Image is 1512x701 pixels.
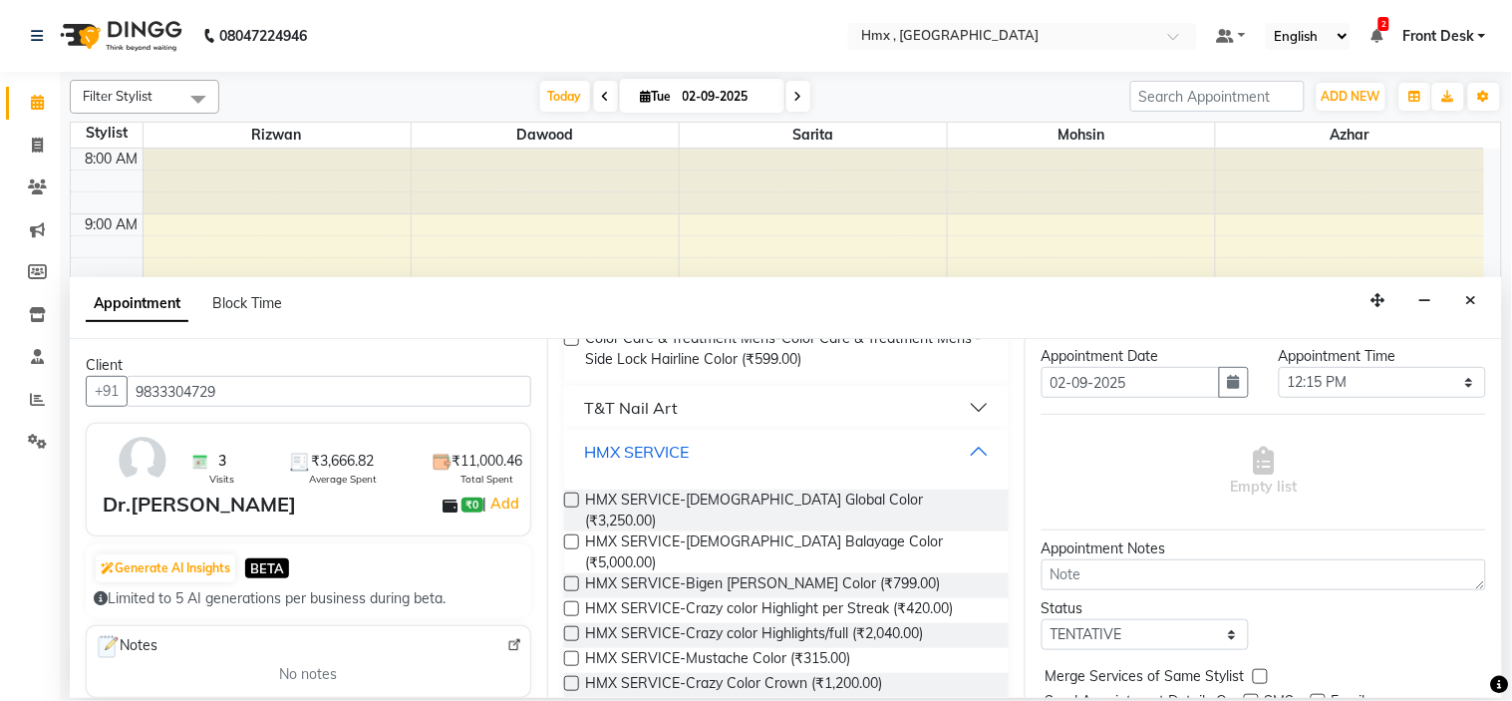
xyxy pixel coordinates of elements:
div: 9:00 AM [82,214,143,235]
a: Add [487,492,522,516]
input: Search by Name/Mobile/Email/Code [127,376,531,407]
button: +91 [86,376,128,407]
div: 8:00 AM [82,149,143,170]
div: Appointment Time [1279,346,1486,367]
div: Appointment Notes [1042,538,1486,559]
span: Filter Stylist [83,88,152,104]
span: Merge Services of Same Stylist [1046,666,1245,691]
span: Average Spent [309,472,377,487]
span: HMX SERVICE-Crazy Color Crown (₹1,200.00) [585,673,882,698]
span: Azhar [1216,123,1484,148]
span: ₹11,000.46 [452,451,522,472]
div: HMX SERVICE [584,440,689,464]
div: Limited to 5 AI generations per business during beta. [94,588,523,609]
input: 2025-09-02 [677,82,776,112]
span: Empty list [1231,447,1298,498]
button: HMX SERVICE [572,434,1001,470]
b: 08047224946 [219,8,307,64]
span: Color Care & Treatment Mens-Color Care & Treatment Mens - Side Lock Hairline Color (₹599.00) [585,328,993,370]
span: Tue [636,89,677,104]
button: Close [1457,285,1486,316]
div: T&T Nail Art [584,396,678,420]
img: avatar [114,432,171,490]
button: ADD NEW [1317,83,1385,111]
input: Search Appointment [1130,81,1305,112]
img: logo [51,8,187,64]
span: Block Time [212,294,282,312]
span: HMX SERVICE-[DEMOGRAPHIC_DATA] Global Color (₹3,250.00) [585,490,993,531]
button: Generate AI Insights [96,554,235,582]
span: Notes [95,634,157,660]
span: HMX SERVICE-Crazy color Highlights/full (₹2,040.00) [585,623,923,648]
span: HMX SERVICE-Mustache Color (₹315.00) [585,648,850,673]
span: Appointment [86,286,188,322]
span: ₹0 [461,498,482,514]
span: Visits [209,472,234,487]
span: Total Spent [460,472,513,487]
span: | [483,492,522,516]
div: Status [1042,598,1249,619]
button: T&T Nail Art [572,390,1001,426]
span: Today [540,81,590,112]
span: HMX SERVICE-Crazy color Highlight per Streak (₹420.00) [585,598,953,623]
div: Dr.[PERSON_NAME] [103,490,296,520]
input: yyyy-mm-dd [1042,367,1220,398]
span: Rizwan [144,123,411,148]
a: 2 [1370,27,1382,45]
div: Client [86,355,531,376]
span: Front Desk [1402,26,1474,47]
span: Mohsin [948,123,1215,148]
span: 2 [1378,17,1389,31]
span: ₹3,666.82 [312,451,375,472]
span: Sarita [680,123,947,148]
span: HMX SERVICE-Bigen [PERSON_NAME] Color (₹799.00) [585,573,940,598]
span: 3 [218,451,226,472]
span: ADD NEW [1322,89,1380,104]
span: BETA [245,558,289,577]
div: Appointment Date [1042,346,1249,367]
span: No notes [280,664,338,685]
div: Stylist [71,123,143,144]
span: Dawood [412,123,679,148]
span: HMX SERVICE-[DEMOGRAPHIC_DATA] Balayage Color (₹5,000.00) [585,531,993,573]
